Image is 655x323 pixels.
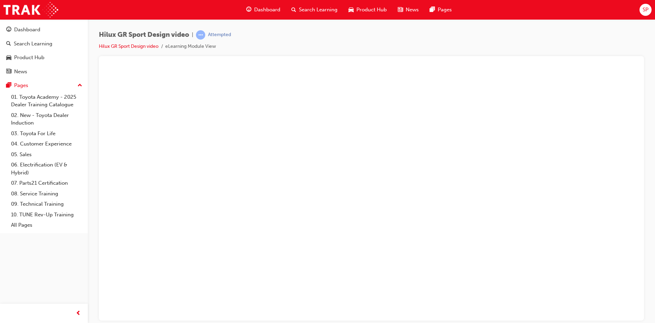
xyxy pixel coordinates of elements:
span: car-icon [6,55,11,61]
a: pages-iconPages [424,3,457,17]
a: All Pages [8,220,85,230]
span: car-icon [349,6,354,14]
a: 05. Sales [8,149,85,160]
img: Trak [3,2,58,18]
span: | [192,31,193,39]
span: up-icon [77,81,82,90]
a: guage-iconDashboard [241,3,286,17]
div: Pages [14,82,28,89]
div: News [14,68,27,76]
span: Dashboard [254,6,280,14]
button: Pages [3,79,85,92]
a: 09. Technical Training [8,199,85,209]
a: 03. Toyota For Life [8,128,85,139]
span: News [406,6,419,14]
span: Search Learning [299,6,337,14]
span: Hilux GR Sport Design video [99,31,189,39]
span: pages-icon [430,6,435,14]
span: prev-icon [76,309,81,318]
span: news-icon [398,6,403,14]
a: Product Hub [3,51,85,64]
span: learningRecordVerb_ATTEMPT-icon [196,30,205,40]
span: search-icon [6,41,11,47]
a: Hilux GR Sport Design video [99,43,158,49]
a: 06. Electrification (EV & Hybrid) [8,160,85,178]
a: News [3,65,85,78]
button: DashboardSearch LearningProduct HubNews [3,22,85,79]
span: search-icon [291,6,296,14]
a: 07. Parts21 Certification [8,178,85,189]
a: 02. New - Toyota Dealer Induction [8,110,85,128]
span: guage-icon [246,6,251,14]
div: Attempted [208,32,231,38]
a: 10. TUNE Rev-Up Training [8,209,85,220]
span: pages-icon [6,83,11,89]
li: eLearning Module View [165,43,216,51]
a: Dashboard [3,23,85,36]
a: 04. Customer Experience [8,139,85,149]
span: SP [643,6,648,14]
a: news-iconNews [392,3,424,17]
span: Pages [438,6,452,14]
span: news-icon [6,69,11,75]
a: 08. Service Training [8,189,85,199]
div: Search Learning [14,40,52,48]
a: search-iconSearch Learning [286,3,343,17]
span: guage-icon [6,27,11,33]
button: SP [640,4,652,16]
a: 01. Toyota Academy - 2025 Dealer Training Catalogue [8,92,85,110]
div: Dashboard [14,26,40,34]
a: Search Learning [3,37,85,50]
a: car-iconProduct Hub [343,3,392,17]
div: Product Hub [14,54,44,62]
span: Product Hub [356,6,387,14]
